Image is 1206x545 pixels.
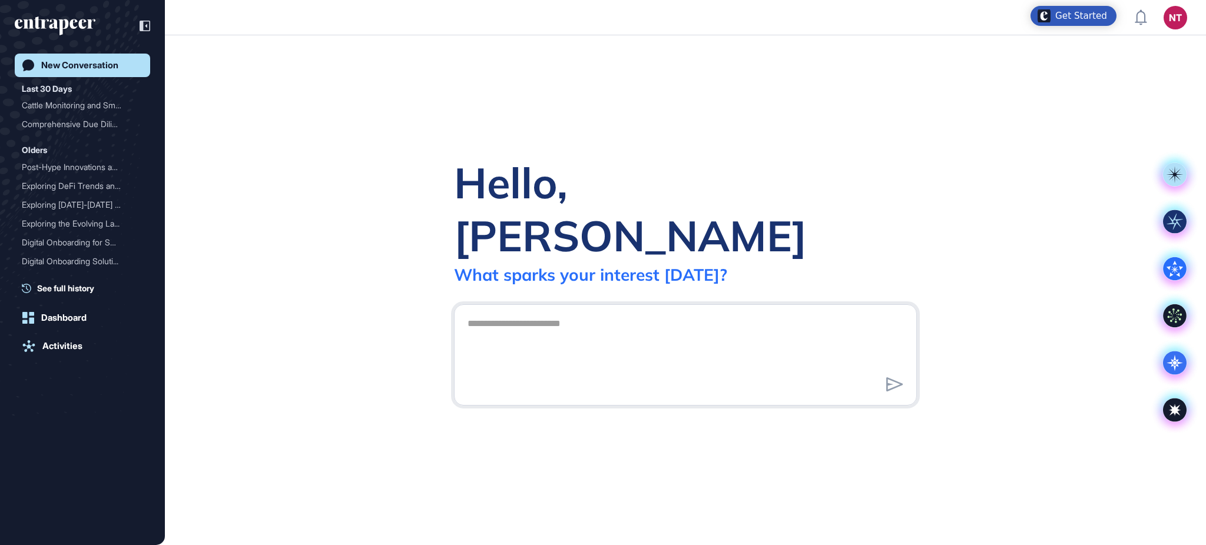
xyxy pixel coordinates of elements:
[22,177,134,195] div: Exploring DeFi Trends and...
[22,82,72,96] div: Last 30 Days
[1031,6,1116,26] div: Open Get Started checklist
[22,115,143,134] div: Comprehensive Due Diligence and Competitor Intelligence Report for Tekno Sürüm in Smart Livestock...
[15,306,150,330] a: Dashboard
[37,282,94,294] span: See full history
[22,214,143,233] div: Exploring the Evolving Landscape of Decentralized Finance (DeFi): Trends, Innovations, and TradFi...
[22,252,143,271] div: Digital Onboarding Solutions in SME Banking: Trends, Journeys, and Salary Onboarding with a Focus...
[22,195,134,214] div: Exploring [DATE]-[DATE] DeFi ...
[22,195,143,214] div: Exploring 2024-2025 DeFi Trends, Innovations, and Integration with Traditional Finance
[454,156,917,262] div: Hello, [PERSON_NAME]
[22,271,143,290] div: Talk to Curie
[42,341,82,351] div: Activities
[22,96,134,115] div: Cattle Monitoring and Sma...
[1038,9,1051,22] img: launcher-image-alternative-text
[22,115,134,134] div: Comprehensive Due Diligen...
[41,60,118,71] div: New Conversation
[22,271,134,290] div: Talk to [PERSON_NAME]
[1164,6,1187,29] button: NT
[15,16,95,35] div: entrapeer-logo
[22,96,143,115] div: Cattle Monitoring and Smart Farming Solutions: Market Intelligence for Smart Livestock Management...
[22,177,143,195] div: Exploring DeFi Trends and Traditional Finance Integration in 2024-2025: Innovations, Institutiona...
[22,143,47,157] div: Olders
[22,282,150,294] a: See full history
[41,313,87,323] div: Dashboard
[22,214,134,233] div: Exploring the Evolving La...
[22,233,143,252] div: Digital Onboarding for SMEs in Banking: Seamless Account Setup, Compliance, and Salary Onboarding...
[454,264,727,285] div: What sparks your interest [DATE]?
[22,158,134,177] div: Post-Hype Innovations and...
[22,233,134,252] div: Digital Onboarding for SM...
[22,252,134,271] div: Digital Onboarding Soluti...
[15,334,150,358] a: Activities
[1055,10,1107,22] div: Get Started
[15,54,150,77] a: New Conversation
[22,158,143,177] div: Post-Hype Innovations and Institutional Integration in DeFi (2024–2025): Global Trends, Turkey's ...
